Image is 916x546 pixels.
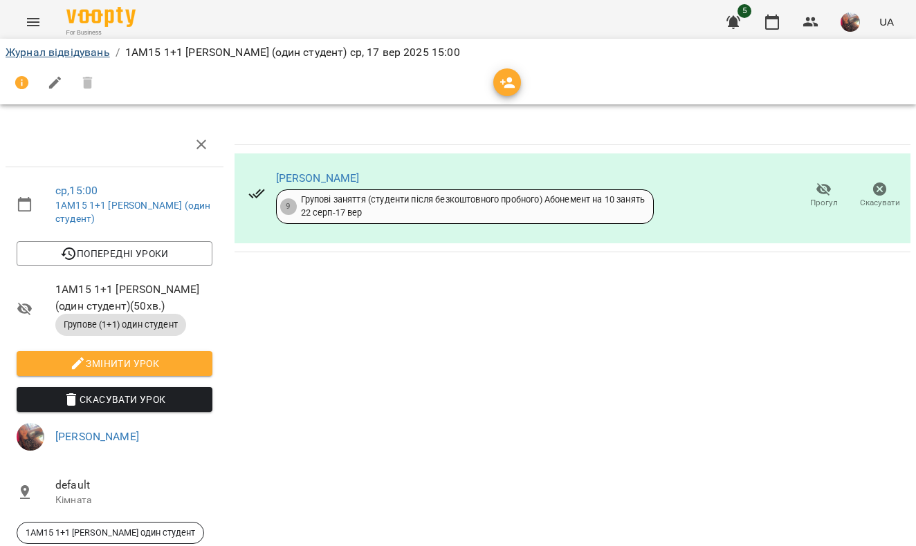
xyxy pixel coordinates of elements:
span: Скасувати Урок [28,391,201,408]
div: 9 [280,198,297,215]
a: [PERSON_NAME] [276,171,360,185]
span: Прогул [810,197,838,209]
p: 1АМ15 1+1 [PERSON_NAME] (один студент) ср, 17 вер 2025 15:00 [125,44,460,61]
span: 5 [738,4,751,18]
a: Журнал відвідувань [6,46,110,59]
span: 1АМ15 1+1 [PERSON_NAME] один студент [17,527,203,539]
button: Скасувати [852,176,908,215]
button: Скасувати Урок [17,387,212,412]
li: / [116,44,120,61]
img: 07d1fbc4fc69662ef2ada89552c7a29a.jpg [841,12,860,32]
a: 1АМ15 1+1 [PERSON_NAME] (один студент) [55,200,210,225]
button: Змінити урок [17,351,212,376]
a: [PERSON_NAME] [55,430,139,443]
p: Кімната [55,493,212,507]
span: Групове (1+1) один студент [55,319,186,331]
button: Прогул [796,176,852,215]
span: For Business [66,28,136,37]
div: Групові заняття (студенти після безкоштовного пробного) Абонемент на 10 занять 22 серп - 17 вер [301,194,645,219]
img: 07d1fbc4fc69662ef2ada89552c7a29a.jpg [17,423,44,451]
a: ср , 15:00 [55,184,98,197]
span: Змінити урок [28,355,201,372]
img: Voopty Logo [66,7,136,27]
span: UA [879,15,894,29]
span: Скасувати [860,197,900,209]
button: Попередні уроки [17,241,212,266]
div: 1АМ15 1+1 [PERSON_NAME] один студент [17,522,204,544]
span: default [55,477,212,493]
button: UA [874,9,899,35]
nav: breadcrumb [6,44,910,61]
span: 1АМ15 1+1 [PERSON_NAME] (один студент) ( 50 хв. ) [55,281,212,314]
button: Menu [17,6,50,39]
span: Попередні уроки [28,245,201,262]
